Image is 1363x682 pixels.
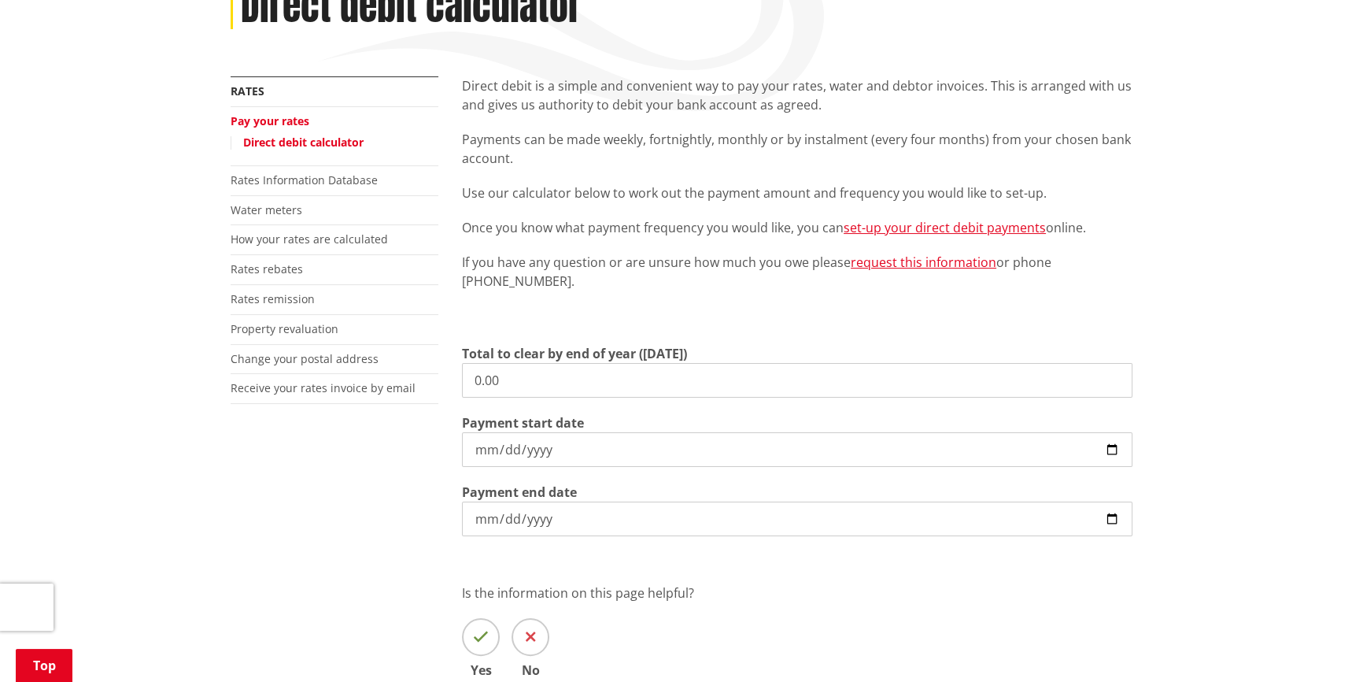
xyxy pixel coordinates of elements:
[16,649,72,682] a: Top
[231,291,315,306] a: Rates remission
[231,202,302,217] a: Water meters
[462,413,584,432] label: Payment start date
[462,253,1132,291] p: If you have any question or are unsure how much you owe please or phone [PHONE_NUMBER].
[231,113,309,128] a: Pay your rates
[231,232,388,246] a: How your rates are calculated
[243,135,364,150] a: Direct debit calculator
[462,130,1132,168] p: Payments can be made weekly, fortnightly, monthly or by instalment (every four months) from your ...
[231,261,303,276] a: Rates rebates
[231,351,379,366] a: Change your postal address
[231,172,378,187] a: Rates Information Database
[231,83,264,98] a: Rates
[462,483,577,502] label: Payment end date
[462,218,1132,237] p: Once you know what payment frequency you would like, you can online.
[462,183,1132,202] p: Use our calculator below to work out the payment amount and frequency you would like to set-up.
[462,664,500,676] span: Yes
[851,254,996,271] a: request this information
[844,219,1046,236] a: set-up your direct debit payments
[462,344,687,363] label: Total to clear by end of year ([DATE])
[1291,616,1347,673] iframe: Messenger Launcher
[512,664,549,676] span: No
[462,584,1132,602] p: Is the information on this page helpful?
[231,321,338,336] a: Property revaluation
[231,380,416,395] a: Receive your rates invoice by email
[462,76,1132,114] p: Direct debit is a simple and convenient way to pay your rates, water and debtor invoices. This is...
